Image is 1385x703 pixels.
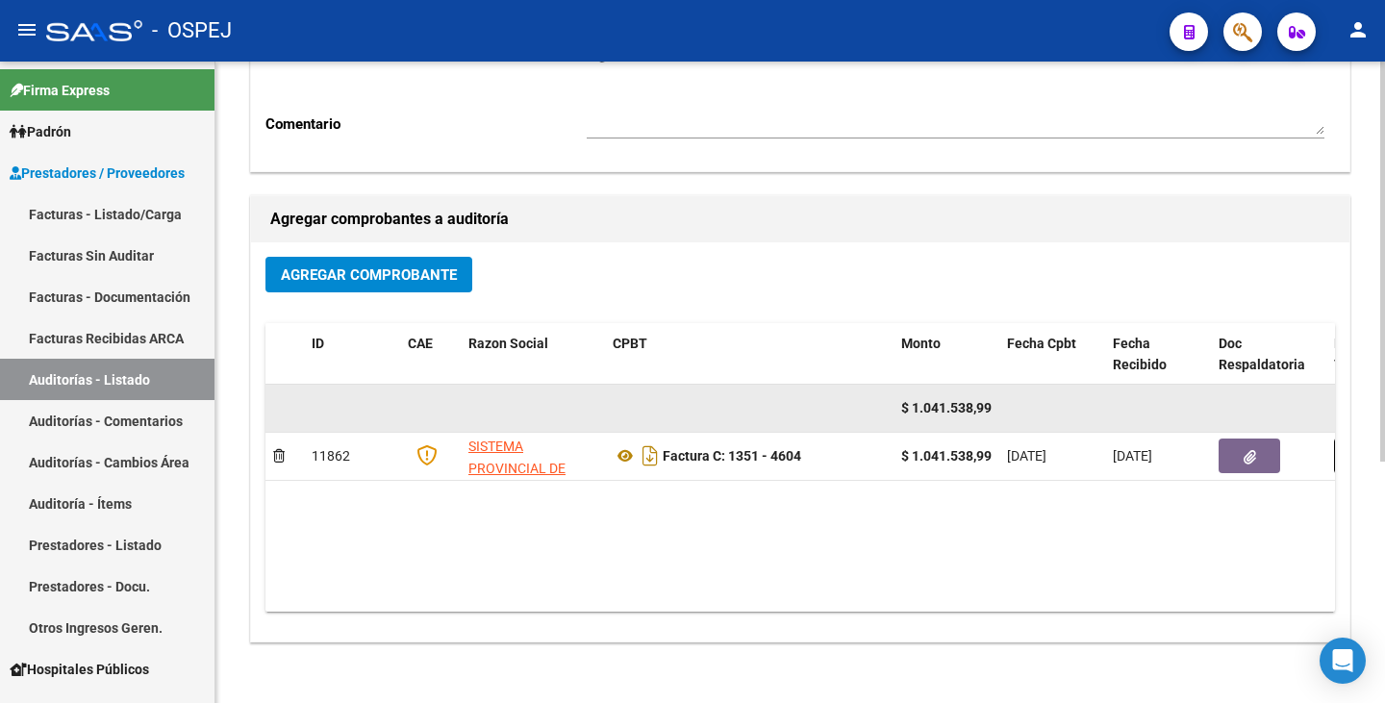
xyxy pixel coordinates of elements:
[152,10,232,52] span: - OSPEJ
[638,440,663,471] i: Descargar documento
[1113,336,1167,373] span: Fecha Recibido
[265,113,587,135] p: Comentario
[1007,336,1076,351] span: Fecha Cpbt
[894,323,999,387] datatable-header-cell: Monto
[265,257,472,292] button: Agregar Comprobante
[468,336,548,351] span: Razon Social
[901,448,992,464] strong: $ 1.041.538,99
[468,439,566,498] span: SISTEMA PROVINCIAL DE SALUD
[10,163,185,184] span: Prestadores / Proveedores
[304,323,400,387] datatable-header-cell: ID
[605,323,894,387] datatable-header-cell: CPBT
[461,323,605,387] datatable-header-cell: Razon Social
[312,336,324,351] span: ID
[901,400,992,415] span: $ 1.041.538,99
[1113,448,1152,464] span: [DATE]
[901,336,941,351] span: Monto
[270,204,1330,235] h1: Agregar comprobantes a auditoría
[999,323,1105,387] datatable-header-cell: Fecha Cpbt
[281,266,457,284] span: Agregar Comprobante
[408,336,433,351] span: CAE
[1347,18,1370,41] mat-icon: person
[312,448,350,464] span: 11862
[1007,448,1046,464] span: [DATE]
[1219,336,1305,373] span: Doc Respaldatoria
[10,659,149,680] span: Hospitales Públicos
[10,80,110,101] span: Firma Express
[663,448,801,464] strong: Factura C: 1351 - 4604
[1211,323,1326,387] datatable-header-cell: Doc Respaldatoria
[1320,638,1366,684] div: Open Intercom Messenger
[1105,323,1211,387] datatable-header-cell: Fecha Recibido
[15,18,38,41] mat-icon: menu
[613,336,647,351] span: CPBT
[400,323,461,387] datatable-header-cell: CAE
[10,121,71,142] span: Padrón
